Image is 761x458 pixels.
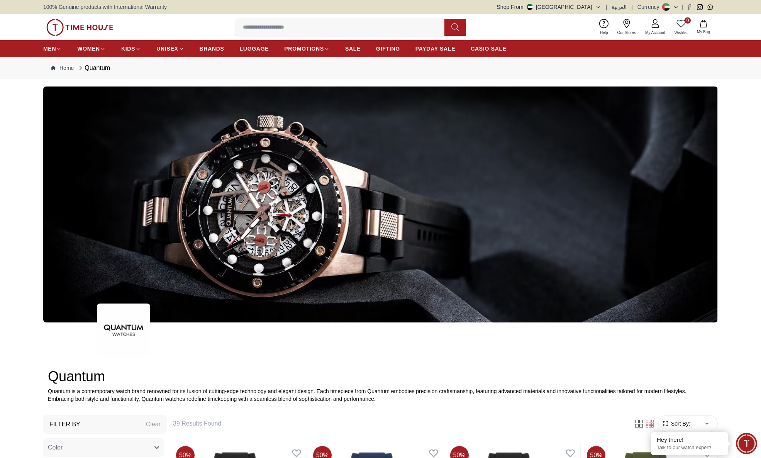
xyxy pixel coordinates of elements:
[694,29,713,35] span: My Bag
[156,42,184,56] a: UNISEX
[376,42,400,56] a: GIFTING
[415,45,455,53] span: PAYDAY SALE
[48,387,713,403] p: Quantum is a contemporary watch brand renowned for its fusion of cutting-edge technology and eleg...
[637,3,663,11] div: Currency
[686,4,692,10] a: Facebook
[415,42,455,56] a: PAYDAY SALE
[662,420,690,427] button: Sort By:
[707,4,713,10] a: Whatsapp
[121,42,141,56] a: KIDS
[642,30,668,36] span: My Account
[613,17,641,37] a: Our Stores
[43,42,62,56] a: MEN
[595,17,613,37] a: Help
[48,369,713,384] h2: Quantum
[156,45,178,53] span: UNISEX
[497,3,601,11] button: Shop From[GEOGRAPHIC_DATA]
[669,420,690,427] span: Sort By:
[614,30,639,36] span: Our Stores
[46,19,114,36] img: ...
[43,3,167,11] span: 100% Genuine products with International Warranty
[43,438,164,457] button: Color
[121,45,135,53] span: KIDS
[284,42,330,56] a: PROMOTIONS
[671,30,691,36] span: Wishlist
[597,30,611,36] span: Help
[173,419,624,428] h6: 39 Results Found
[657,436,722,444] div: Hey there!
[670,17,692,37] a: 0Wishlist
[77,45,100,53] span: WOMEN
[200,42,224,56] a: BRANDS
[43,45,56,53] span: MEN
[284,45,324,53] span: PROMOTIONS
[606,3,607,11] span: |
[471,42,507,56] a: CASIO SALE
[631,3,633,11] span: |
[77,63,110,73] div: Quantum
[43,57,718,79] nav: Breadcrumb
[345,42,361,56] a: SALE
[657,444,722,451] p: Talk to our watch expert!
[682,3,683,11] span: |
[146,420,161,429] div: Clear
[376,45,400,53] span: GIFTING
[240,45,269,53] span: LUGGAGE
[49,420,80,429] h3: Filter By
[48,443,63,452] span: Color
[200,45,224,53] span: BRANDS
[471,45,507,53] span: CASIO SALE
[51,64,74,72] a: Home
[692,18,715,36] button: My Bag
[612,3,627,11] button: العربية
[697,4,703,10] a: Instagram
[43,87,718,322] img: ...
[77,42,106,56] a: WOMEN
[527,4,533,10] img: United Arab Emirates
[240,42,269,56] a: LUGGAGE
[97,304,150,357] img: ...
[345,45,361,53] span: SALE
[685,17,691,24] span: 0
[736,433,757,454] div: Chat Widget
